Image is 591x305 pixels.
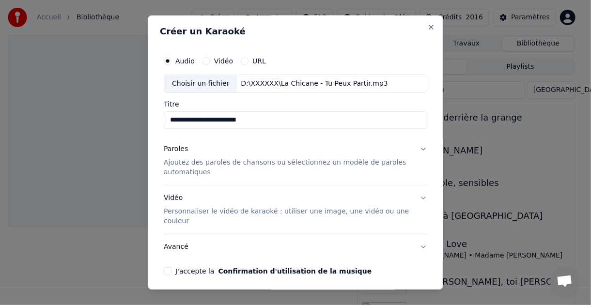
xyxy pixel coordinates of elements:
label: URL [252,58,266,65]
label: Audio [175,58,195,65]
label: Vidéo [214,58,233,65]
div: D:\XXXXXX\La Chicane - Tu Peux Partir.mp3 [237,79,391,89]
button: Avancé [164,234,427,259]
div: Paroles [164,144,188,154]
p: Ajoutez des paroles de chansons ou sélectionnez un modèle de paroles automatiques [164,158,412,177]
h2: Créer un Karaoké [160,28,431,36]
div: Vidéo [164,193,412,226]
button: ParolesAjoutez des paroles de chansons ou sélectionnez un modèle de paroles automatiques [164,137,427,185]
button: J'accepte la [218,268,372,274]
label: Titre [164,101,427,107]
button: VidéoPersonnaliser le vidéo de karaoké : utiliser une image, une vidéo ou une couleur [164,185,427,234]
p: Personnaliser le vidéo de karaoké : utiliser une image, une vidéo ou une couleur [164,207,412,226]
label: J'accepte la [175,268,372,274]
div: Choisir un fichier [164,76,237,93]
